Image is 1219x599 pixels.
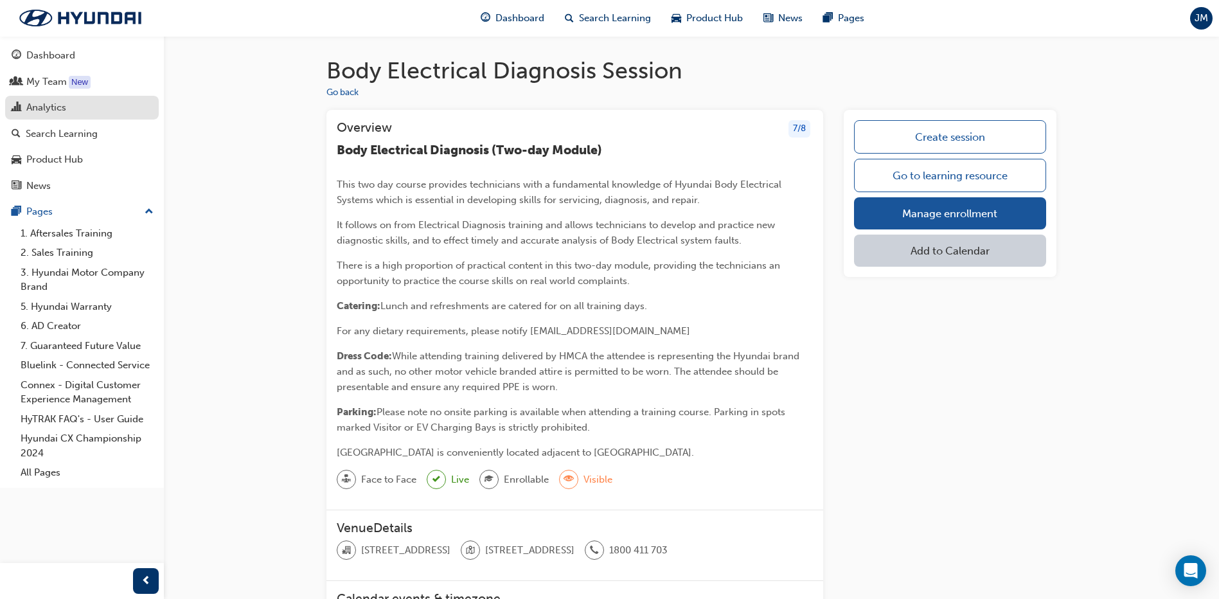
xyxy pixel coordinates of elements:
[326,85,359,100] button: Go back
[361,472,416,487] span: Face to Face
[15,463,159,483] a: All Pages
[337,143,602,157] span: Body Electrical Diagnosis (Two-day Module)
[5,41,159,200] button: DashboardMy TeamAnalyticsSearch LearningProduct HubNews
[12,76,21,88] span: people-icon
[361,543,450,558] span: [STREET_ADDRESS]
[451,472,469,487] span: Live
[813,5,875,31] a: pages-iconPages
[337,300,380,312] span: Catering:
[337,350,392,362] span: Dress Code:
[5,200,159,224] button: Pages
[854,197,1046,229] a: Manage enrollment
[788,120,810,138] div: 7 / 8
[15,409,159,429] a: HyTRAK FAQ's - User Guide
[12,129,21,140] span: search-icon
[337,219,778,246] span: It follows on from Electrical Diagnosis training and allows technicians to develop and practice n...
[504,472,549,487] span: Enrollable
[15,263,159,297] a: 3. Hyundai Motor Company Brand
[5,174,159,198] a: News
[342,542,351,559] span: organisation-icon
[12,102,21,114] span: chart-icon
[485,543,574,558] span: [STREET_ADDRESS]
[6,4,154,31] img: Trak
[5,70,159,94] a: My Team
[823,10,833,26] span: pages-icon
[481,10,490,26] span: guage-icon
[26,127,98,141] div: Search Learning
[470,5,555,31] a: guage-iconDashboard
[26,152,83,167] div: Product Hub
[12,154,21,166] span: car-icon
[432,472,440,488] span: tick-icon
[337,350,802,393] span: While attending training delivered by HMCA the attendee is representing the Hyundai brand and as ...
[380,300,647,312] span: Lunch and refreshments are catered for on all training days.
[854,235,1046,267] button: Add to Calendar
[838,11,864,26] span: Pages
[15,316,159,336] a: 6. AD Creator
[337,521,813,535] h3: VenueDetails
[326,57,1056,85] h1: Body Electrical Diagnosis Session
[5,148,159,172] a: Product Hub
[854,120,1046,154] a: Create session
[15,243,159,263] a: 2. Sales Training
[564,471,573,488] span: eye-icon
[609,543,668,558] span: 1800 411 703
[141,573,151,589] span: prev-icon
[583,472,612,487] span: Visible
[69,76,91,89] div: Tooltip anchor
[337,260,783,287] span: There is a high proportion of practical content in this two-day module, providing the technicians...
[661,5,753,31] a: car-iconProduct Hub
[15,336,159,356] a: 7. Guaranteed Future Value
[5,44,159,67] a: Dashboard
[15,429,159,463] a: Hyundai CX Championship 2024
[778,11,803,26] span: News
[565,10,574,26] span: search-icon
[26,75,67,89] div: My Team
[15,375,159,409] a: Connex - Digital Customer Experience Management
[26,48,75,63] div: Dashboard
[1175,555,1206,586] div: Open Intercom Messenger
[495,11,544,26] span: Dashboard
[686,11,743,26] span: Product Hub
[342,471,351,488] span: sessionType_FACE_TO_FACE-icon
[5,96,159,120] a: Analytics
[579,11,651,26] span: Search Learning
[672,10,681,26] span: car-icon
[15,355,159,375] a: Bluelink - Connected Service
[26,100,66,115] div: Analytics
[466,542,475,559] span: location-icon
[337,120,392,138] h3: Overview
[337,447,694,458] span: [GEOGRAPHIC_DATA] is conveniently located adjacent to [GEOGRAPHIC_DATA].
[1195,11,1208,26] span: JM
[12,181,21,192] span: news-icon
[753,5,813,31] a: news-iconNews
[337,179,784,206] span: This two day course provides technicians with a fundamental knowledge of Hyundai Body Electrical ...
[854,159,1046,192] a: Go to learning resource
[12,50,21,62] span: guage-icon
[26,204,53,219] div: Pages
[15,224,159,244] a: 1. Aftersales Training
[1190,7,1213,30] button: JM
[337,406,788,433] span: Please note no onsite parking is available when attending a training course. Parking in spots mar...
[485,471,494,488] span: graduationCap-icon
[12,206,21,218] span: pages-icon
[555,5,661,31] a: search-iconSearch Learning
[15,297,159,317] a: 5. Hyundai Warranty
[26,179,51,193] div: News
[5,122,159,146] a: Search Learning
[590,542,599,559] span: phone-icon
[145,204,154,220] span: up-icon
[337,406,377,418] span: Parking:
[337,325,690,337] span: For any dietary requirements, please notify [EMAIL_ADDRESS][DOMAIN_NAME]
[763,10,773,26] span: news-icon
